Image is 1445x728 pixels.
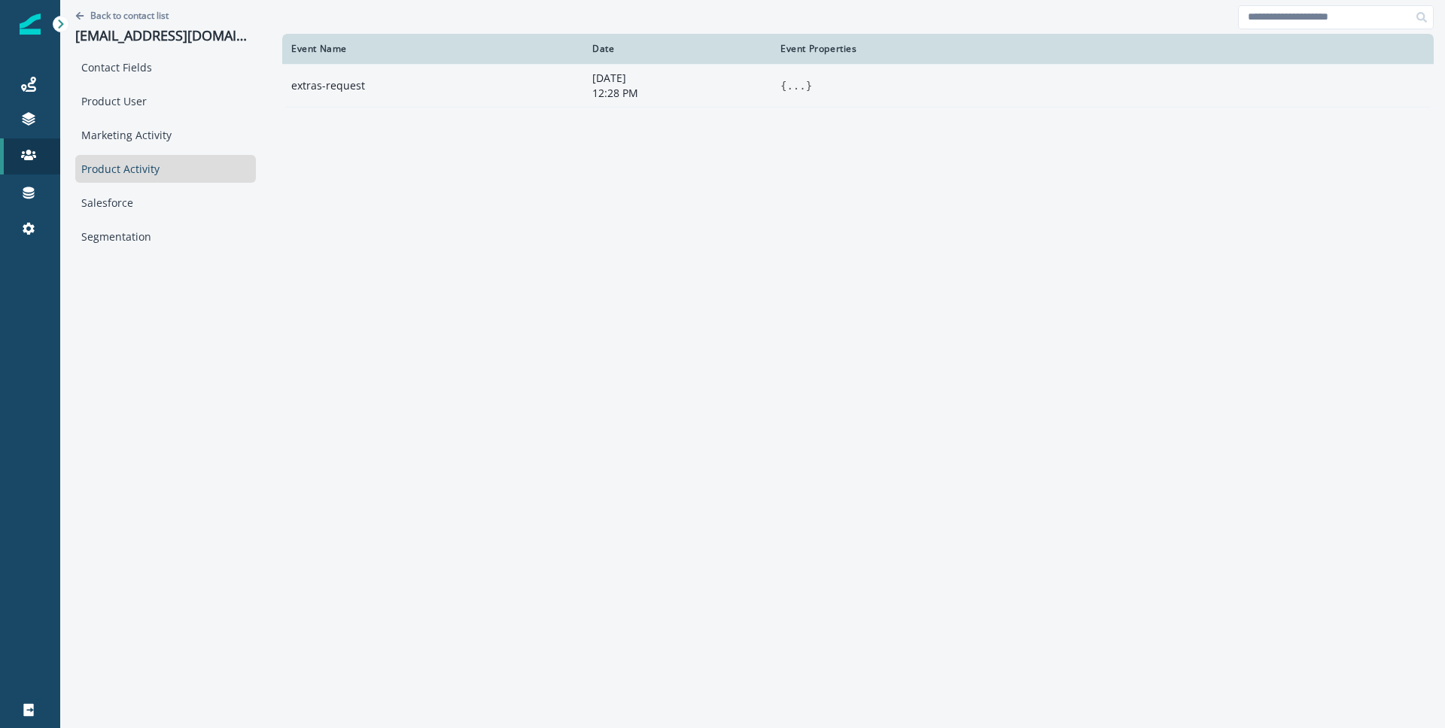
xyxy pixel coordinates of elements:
[786,78,805,93] button: ...
[90,9,169,22] p: Back to contact list
[291,43,574,55] div: Event Name
[75,223,256,250] div: Segmentation
[780,80,786,92] span: {
[20,14,41,35] img: Inflection
[75,121,256,149] div: Marketing Activity
[75,28,256,44] p: [EMAIL_ADDRESS][DOMAIN_NAME]
[75,189,256,217] div: Salesforce
[592,86,762,101] p: 12:28 PM
[592,71,762,86] p: [DATE]
[780,43,1425,55] div: Event Properties
[806,80,812,92] span: }
[75,53,256,81] div: Contact Fields
[75,155,256,183] div: Product Activity
[592,43,762,55] div: Date
[282,64,583,107] td: extras-request
[75,9,169,22] button: Go back
[75,87,256,115] div: Product User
